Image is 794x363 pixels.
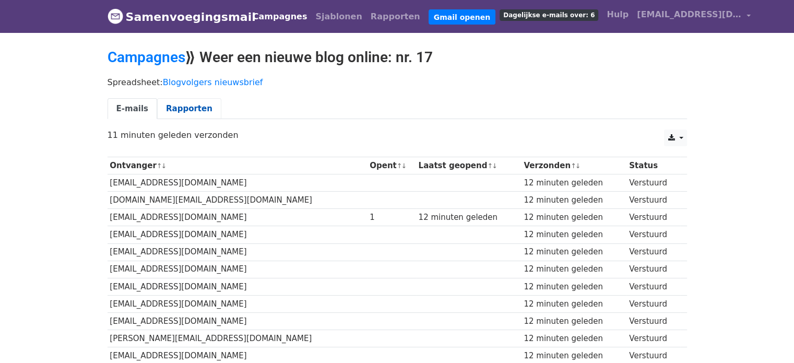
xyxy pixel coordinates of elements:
[429,9,496,25] a: Gmail openen
[108,98,157,120] a: E-mails
[524,213,602,222] font: 12 minuten geleden
[110,230,246,239] font: [EMAIL_ADDRESS][DOMAIN_NAME]
[166,104,212,113] font: Rapporten
[401,162,407,170] a: ↓
[524,230,602,239] font: 12 minuten geleden
[108,130,239,140] font: 11 minuten geleden verzonden
[742,313,794,363] iframe: Chat Widget
[633,4,755,29] a: [EMAIL_ADDRESS][DOMAIN_NAME]
[110,299,246,309] font: [EMAIL_ADDRESS][DOMAIN_NAME]
[311,6,366,27] a: Sjablonen
[253,11,307,21] font: Campagnes
[492,162,497,170] a: ↓
[419,161,488,170] font: Laatst geopend
[110,264,246,274] font: [EMAIL_ADDRESS][DOMAIN_NAME]
[370,213,375,222] font: 1
[108,6,240,28] a: Samenvoegingsmail
[629,334,667,343] font: Verstuurd
[108,8,123,24] img: MergeMail-logo
[110,195,312,205] font: [DOMAIN_NAME][EMAIL_ADDRESS][DOMAIN_NAME]
[524,161,571,170] font: Verzonden
[110,161,157,170] font: Ontvanger
[602,4,633,25] a: Hulp
[629,282,667,291] font: Verstuurd
[524,178,602,188] font: 12 minuten geleden
[629,213,667,222] font: Verstuurd
[524,195,602,205] font: 12 minuten geleden
[629,247,667,256] font: Verstuurd
[370,161,397,170] font: Opent
[371,11,420,21] font: Rapporten
[157,98,221,120] a: Rapporten
[110,351,246,360] font: [EMAIL_ADDRESS][DOMAIN_NAME]
[116,104,148,113] font: E-mails
[629,230,667,239] font: Verstuurd
[524,351,602,360] font: 12 minuten geleden
[161,162,167,170] a: ↓
[163,77,263,87] a: Blogvolgers nieuwsbrief
[629,178,667,188] font: Verstuurd
[185,49,433,66] font: ⟫ Weer een nieuwe blog online: nr. 17
[126,10,256,24] font: Samenvoegingsmail
[110,247,246,256] font: [EMAIL_ADDRESS][DOMAIN_NAME]
[110,178,246,188] font: [EMAIL_ADDRESS][DOMAIN_NAME]
[487,162,493,170] a: ↑
[607,9,629,19] font: Hulp
[629,351,667,360] font: Verstuurd
[629,264,667,274] font: Verstuurd
[397,162,402,170] a: ↑
[366,6,424,27] a: Rapporten
[434,13,491,21] font: Gmail openen
[108,77,163,87] font: Spreadsheet:
[524,317,602,326] font: 12 minuten geleden
[419,213,497,222] font: 12 minuten geleden
[108,49,185,66] a: Campagnes
[629,299,667,309] font: Verstuurd
[157,162,162,170] a: ↑
[629,195,667,205] font: Verstuurd
[629,161,658,170] font: Status
[524,299,602,309] font: 12 minuten geleden
[571,162,576,170] a: ↑
[110,334,312,343] font: [PERSON_NAME][EMAIL_ADDRESS][DOMAIN_NAME]
[524,264,602,274] font: 12 minuten geleden
[742,313,794,363] div: Chatwidget
[248,6,312,27] a: Campagnes
[503,11,595,19] font: Dagelijkse e-mails over: 6
[524,247,602,256] font: 12 minuten geleden
[524,282,602,291] font: 12 minuten geleden
[629,317,667,326] font: Verstuurd
[110,282,246,291] font: [EMAIL_ADDRESS][DOMAIN_NAME]
[315,11,362,21] font: Sjablonen
[575,162,581,170] a: ↓
[110,317,246,326] font: [EMAIL_ADDRESS][DOMAIN_NAME]
[524,334,602,343] font: 12 minuten geleden
[495,4,602,25] a: Dagelijkse e-mails over: 6
[110,213,246,222] font: [EMAIL_ADDRESS][DOMAIN_NAME]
